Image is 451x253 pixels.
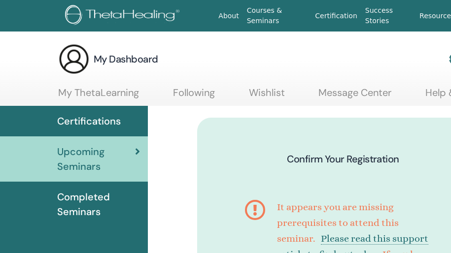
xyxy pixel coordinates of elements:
img: logo.png [65,5,183,27]
a: My ThetaLearning [58,87,139,106]
a: Courses & Seminars [243,1,312,30]
span: Upcoming Seminars [57,144,135,174]
a: Wishlist [249,87,285,106]
a: Following [173,87,215,106]
a: Certification [311,7,361,25]
h3: My Dashboard [94,52,158,66]
a: Success Stories [361,1,416,30]
a: About [214,7,243,25]
span: Certifications [57,114,121,128]
img: generic-user-icon.jpg [58,43,90,75]
span: It appears you are missing prerequisites to attend this seminar. [277,201,399,244]
span: Completed Seminars [57,190,140,219]
a: Message Center [318,87,391,106]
